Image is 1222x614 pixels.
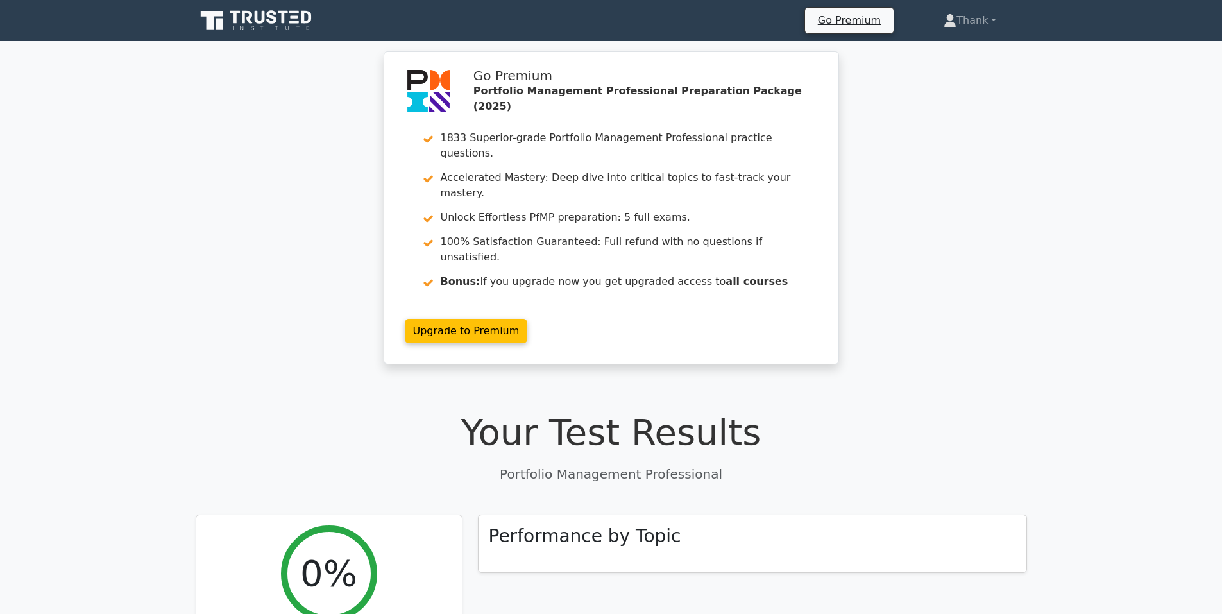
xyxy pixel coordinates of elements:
h1: Your Test Results [196,411,1027,454]
a: Go Premium [810,12,888,29]
h2: 0% [300,552,357,595]
h3: Performance by Topic [489,525,681,547]
a: Upgrade to Premium [405,319,528,343]
p: Portfolio Management Professional [196,465,1027,484]
a: Thank [913,8,1026,33]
